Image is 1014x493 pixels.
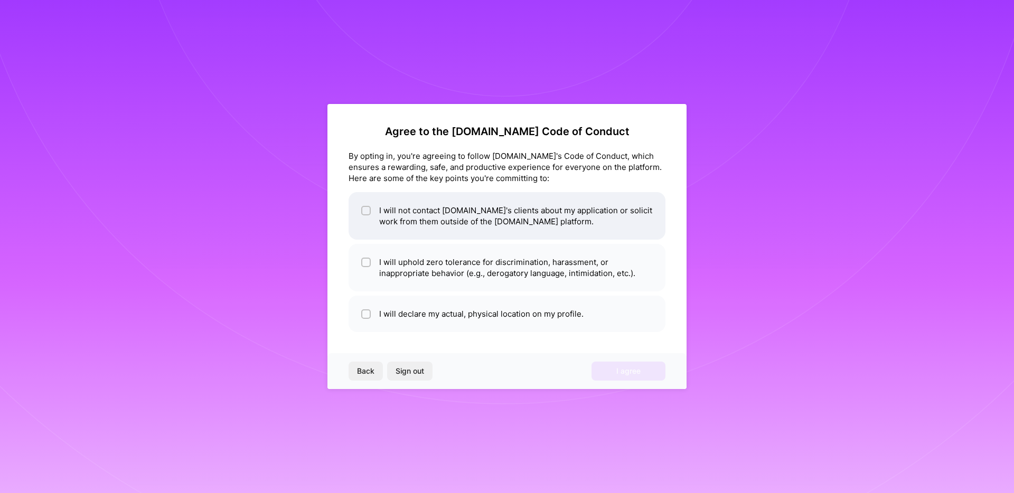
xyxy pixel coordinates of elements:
[349,244,665,291] li: I will uphold zero tolerance for discrimination, harassment, or inappropriate behavior (e.g., der...
[387,362,433,381] button: Sign out
[349,296,665,332] li: I will declare my actual, physical location on my profile.
[357,366,374,376] span: Back
[349,125,665,138] h2: Agree to the [DOMAIN_NAME] Code of Conduct
[349,362,383,381] button: Back
[396,366,424,376] span: Sign out
[349,192,665,240] li: I will not contact [DOMAIN_NAME]'s clients about my application or solicit work from them outside...
[349,150,665,184] div: By opting in, you're agreeing to follow [DOMAIN_NAME]'s Code of Conduct, which ensures a rewardin...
